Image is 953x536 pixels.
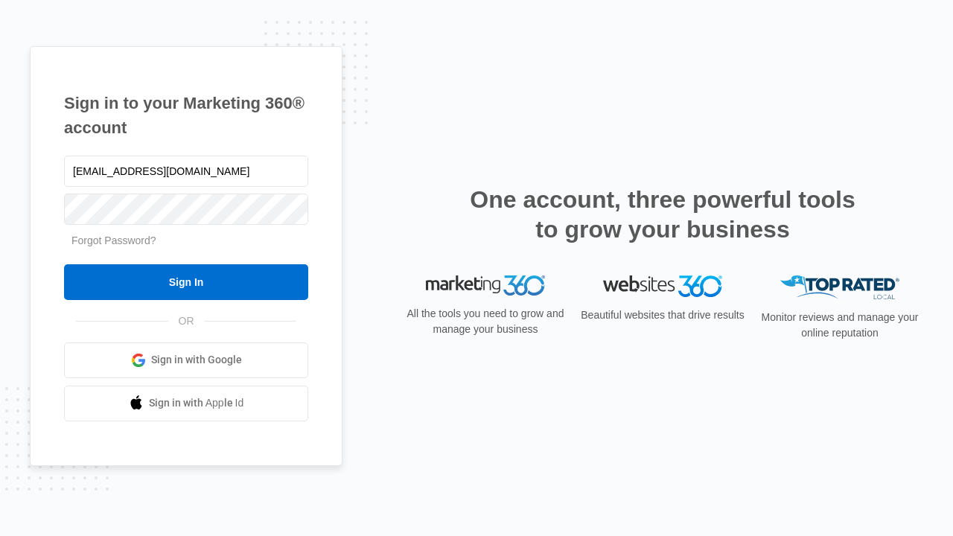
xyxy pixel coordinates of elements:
[64,386,308,421] a: Sign in with Apple Id
[603,275,722,297] img: Websites 360
[71,234,156,246] a: Forgot Password?
[64,91,308,140] h1: Sign in to your Marketing 360® account
[64,342,308,378] a: Sign in with Google
[151,352,242,368] span: Sign in with Google
[402,306,569,337] p: All the tools you need to grow and manage your business
[465,185,860,244] h2: One account, three powerful tools to grow your business
[780,275,899,300] img: Top Rated Local
[756,310,923,341] p: Monitor reviews and manage your online reputation
[64,156,308,187] input: Email
[579,307,746,323] p: Beautiful websites that drive results
[149,395,244,411] span: Sign in with Apple Id
[168,313,205,329] span: OR
[426,275,545,296] img: Marketing 360
[64,264,308,300] input: Sign In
